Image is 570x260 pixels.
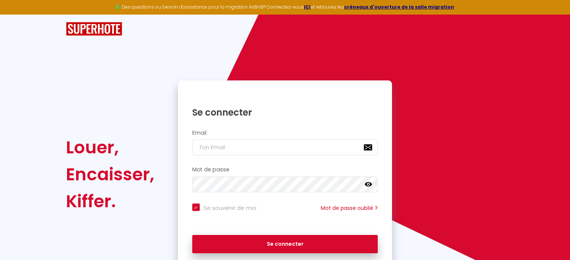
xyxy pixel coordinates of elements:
[66,188,154,215] div: Kiffer.
[192,107,378,118] h1: Se connecter
[192,166,378,173] h2: Mot de passe
[192,235,378,254] button: Se connecter
[192,140,378,155] input: Ton Email
[66,134,154,161] div: Louer,
[304,4,311,10] a: ICI
[66,161,154,188] div: Encaisser,
[321,204,378,212] a: Mot de passe oublié ?
[344,4,454,10] a: créneaux d'ouverture de la salle migration
[66,22,122,36] img: SuperHote logo
[192,130,378,136] h2: Email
